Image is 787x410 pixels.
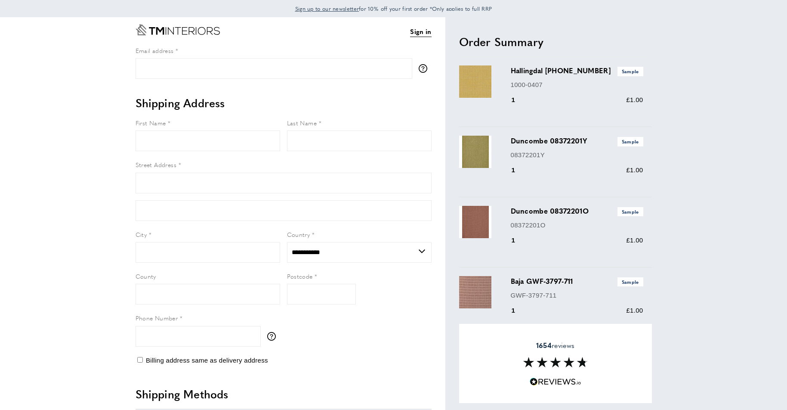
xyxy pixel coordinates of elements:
span: Phone Number [136,314,178,322]
img: Reviews.io 5 stars [530,378,581,386]
span: £1.00 [626,166,643,174]
div: 1 [511,235,528,245]
a: Sign in [410,26,431,37]
img: Duncombe 08372201O [459,206,491,238]
span: £1.00 [626,96,643,103]
span: Sample [617,137,643,146]
h2: Shipping Address [136,95,432,111]
strong: 1654 [536,340,552,350]
img: Reviews section [523,357,588,367]
span: Sample [617,207,643,216]
span: Last Name [287,118,317,127]
span: £1.00 [626,307,643,314]
img: Hallingdal 65 1000-0407 [459,65,491,98]
img: Duncombe 08372201Y [459,136,491,168]
img: Baja GWF-3797-711 [459,276,491,308]
button: More information [267,332,280,341]
input: Billing address same as delivery address [137,357,143,363]
span: Email address [136,46,174,55]
div: 1 [511,95,528,105]
span: £1.00 [626,236,643,244]
span: Sample [617,277,643,286]
button: More information [419,64,432,73]
p: 08372201Y [511,150,643,160]
span: Sample [617,67,643,76]
span: Sign up to our newsletter [295,5,359,12]
h2: Shipping Methods [136,386,432,402]
p: 1000-0407 [511,80,643,90]
p: 08372201O [511,220,643,230]
a: Go to Home page [136,24,220,35]
span: Billing address same as delivery address [146,357,268,364]
p: GWF-3797-711 [511,290,643,301]
span: Street Address [136,160,177,169]
span: reviews [536,341,574,350]
span: for 10% off your first order *Only applies to full RRP [295,5,492,12]
span: County [136,272,156,280]
h2: Order Summary [459,34,652,50]
h3: Hallingdal [PHONE_NUMBER] [511,65,643,76]
div: 1 [511,165,528,175]
a: Sign up to our newsletter [295,4,359,13]
h3: Duncombe 08372201Y [511,136,643,146]
span: First Name [136,118,166,127]
h3: Duncombe 08372201O [511,206,643,216]
div: 1 [511,305,528,316]
h3: Baja GWF-3797-711 [511,276,643,286]
span: Postcode [287,272,313,280]
span: Country [287,230,310,239]
span: City [136,230,147,239]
